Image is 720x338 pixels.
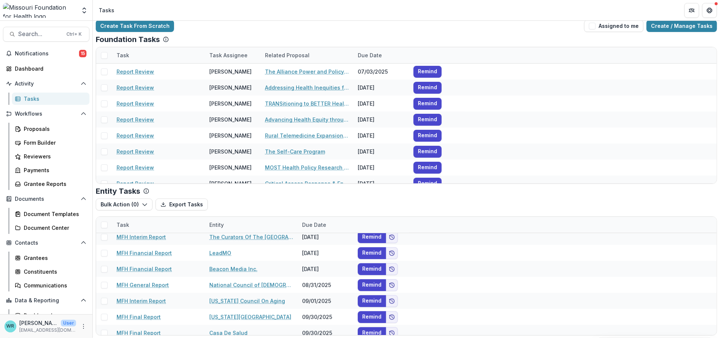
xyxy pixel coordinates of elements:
div: 09/30/2025 [298,309,353,325]
button: Add to friends [386,311,398,323]
button: Remind [358,263,386,275]
div: Dashboard [24,312,84,319]
div: Task Assignee [205,47,261,63]
span: Data & Reporting [15,297,78,304]
nav: breadcrumb [96,5,117,16]
div: Tasks [24,95,84,103]
a: The Self-Care Program [265,148,325,155]
p: User [61,320,76,326]
a: MFH Financial Report [117,265,172,273]
div: Communications [24,281,84,289]
div: Grantees [24,254,84,262]
div: Entity [205,217,298,233]
a: MFH Financial Report [117,249,172,257]
button: Remind [413,130,442,142]
div: Task Assignee [205,51,252,59]
div: Related Proposal [261,51,314,59]
button: Remind [358,279,386,291]
div: [PERSON_NAME] [209,180,252,187]
button: Remind [413,98,442,110]
a: MFH General Report [117,281,169,289]
a: MOST Health Policy Research Initiative [265,164,349,171]
div: Entity [205,221,228,229]
div: Task [112,217,205,233]
div: [DATE] [353,144,409,160]
div: Payments [24,166,84,174]
button: Remind [358,247,386,259]
button: Remind [358,311,386,323]
div: [PERSON_NAME] [209,100,252,107]
button: Open Contacts [3,237,89,249]
a: Constituents [12,265,89,278]
a: Report Review [117,84,154,91]
span: Search... [18,30,62,38]
div: Task [112,221,134,229]
div: Task [112,47,205,63]
div: Ctrl + K [65,30,83,38]
button: Remind [358,231,386,243]
a: Grantees [12,252,89,264]
a: Document Templates [12,208,89,220]
div: Constituents [24,268,84,276]
span: Activity [15,81,78,87]
button: Notifications15 [3,48,89,59]
p: [PERSON_NAME] [19,319,58,327]
div: [PERSON_NAME] [209,68,252,75]
button: Remind [358,295,386,307]
div: [PERSON_NAME] [209,148,252,155]
button: Partners [684,3,699,18]
a: [US_STATE][GEOGRAPHIC_DATA] [209,313,291,321]
a: Proposals [12,123,89,135]
div: [DATE] [353,96,409,112]
a: Communications [12,279,89,292]
button: Add to friends [386,279,398,291]
a: Dashboard [3,62,89,75]
a: TRANSitioning to BETTER Health [265,100,349,107]
div: [DATE] [353,176,409,191]
button: Open Data & Reporting [3,294,89,306]
div: Task [112,51,134,59]
div: [PERSON_NAME] [209,84,252,91]
button: Add to friends [386,247,398,259]
a: Form Builder [12,136,89,149]
a: LeadMO [209,249,231,257]
div: Due Date [298,221,331,229]
div: [DATE] [353,80,409,96]
button: Add to friends [386,295,398,307]
button: Remind [413,82,442,94]
button: Search... [3,27,89,42]
div: [DATE] [353,112,409,128]
button: Remind [413,114,442,126]
div: Related Proposal [261,47,353,63]
a: Report Review [117,180,154,187]
button: Open Documents [3,193,89,205]
a: National Council of [DEMOGRAPHIC_DATA] Women - [GEOGRAPHIC_DATA] Section [209,281,293,289]
button: Remind [413,162,442,174]
div: Reviewers [24,152,84,160]
span: 15 [79,50,86,57]
a: The Alliance Power and Policy Action (PPAG) [265,68,349,75]
div: Due Date [353,47,409,63]
div: [PERSON_NAME] [209,164,252,171]
div: Wendy Rohrbach [7,324,14,329]
a: Report Review [117,100,154,107]
span: Notifications [15,51,79,57]
a: Report Review [117,68,154,75]
a: Report Review [117,148,154,155]
button: Remind [413,146,442,158]
a: Reviewers [12,150,89,162]
a: The Curators Of The [GEOGRAPHIC_DATA][US_STATE] [209,233,293,241]
a: Beacon Media Inc. [209,265,258,273]
a: Create Task From Scratch [96,20,174,32]
a: Addressing Health Inequities for Patients with Sickle Cell Disease by Providing Comprehensive Ser... [265,84,349,91]
div: Dashboard [15,65,84,73]
button: Add to friends [386,263,398,275]
a: Advancing Health Equity through Government Systems Change [265,116,349,123]
button: More [79,322,88,331]
div: Grantee Reports [24,180,84,188]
